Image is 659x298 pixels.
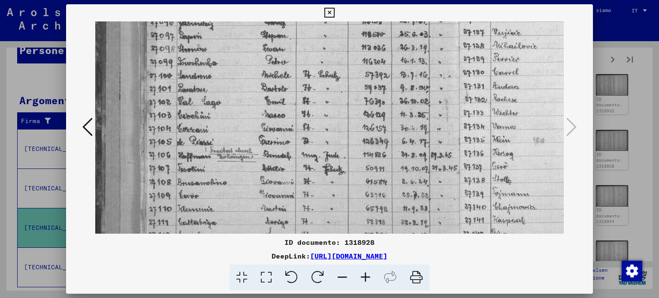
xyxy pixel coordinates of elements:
a: [URL][DOMAIN_NAME] [310,252,387,260]
img: Modifica consenso [622,261,642,281]
font: DeepLink: [272,252,310,260]
div: Modifica consenso [621,260,642,281]
font: ID documento: 1318928 [284,238,375,247]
